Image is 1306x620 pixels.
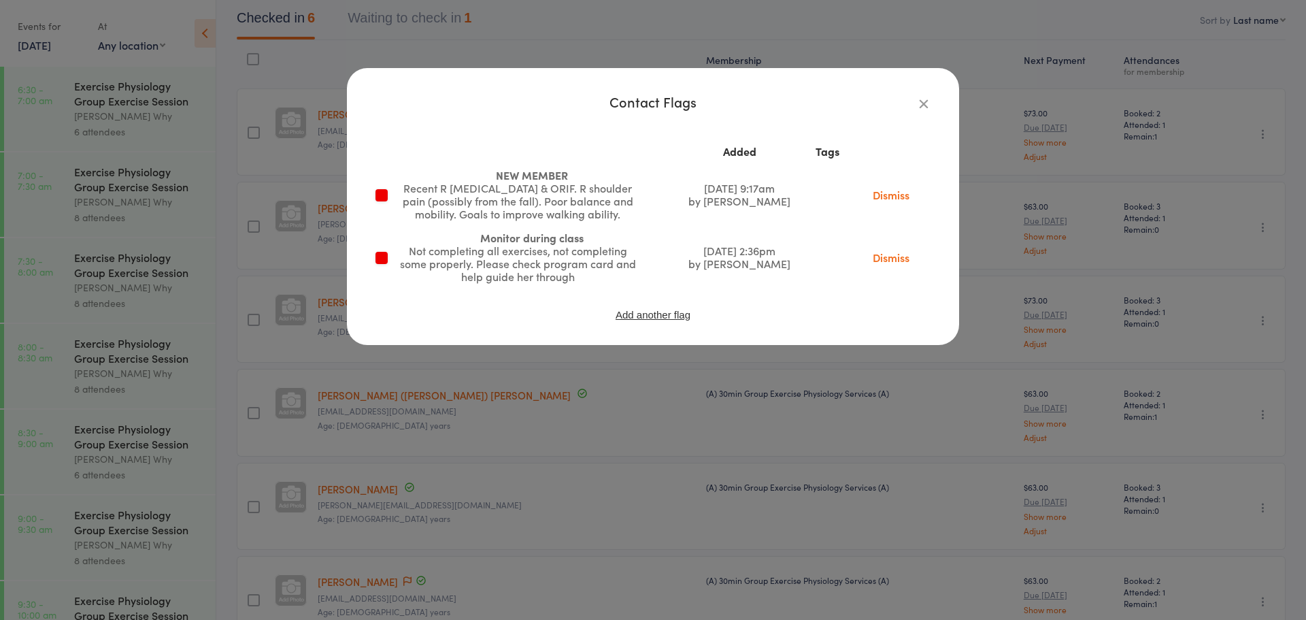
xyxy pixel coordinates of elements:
td: [DATE] 9:17am by [PERSON_NAME] [673,163,805,226]
a: Dismiss this flag [863,187,920,202]
a: Dismiss this flag [863,250,920,265]
div: Recent R [MEDICAL_DATA] & ORIF. R shoulder pain (possibly from the fall). Poor balance and mobili... [399,182,637,221]
div: Contact Flags [374,95,932,108]
span: Monitor during class [480,230,584,245]
td: [DATE] 2:36pm by [PERSON_NAME] [673,226,805,289]
div: Not completing all exercises, not completing some properly. Please check program card and help gu... [399,244,637,283]
button: Add another flag [614,309,692,321]
span: NEW MEMBER [496,167,568,182]
th: Added [673,140,805,163]
th: Tags [805,140,850,163]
